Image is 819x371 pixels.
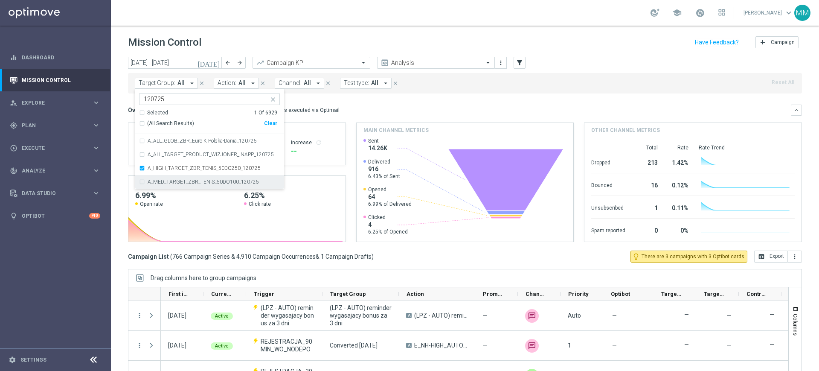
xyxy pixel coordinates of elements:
i: more_vert [497,59,504,66]
button: track_changes Analyze keyboard_arrow_right [9,167,101,174]
label: — [770,311,774,318]
h3: Campaign List [128,253,374,260]
div: A_HIGH_TARGET_ZBR_TENIS_50DO250_120725 [139,161,280,175]
span: There are 3 campaigns with 3 Optibot cards [642,253,744,260]
button: arrow_back [222,57,234,69]
div: Row Groups [151,275,256,281]
i: keyboard_arrow_right [92,144,100,152]
i: arrow_drop_down [314,79,322,87]
span: Active [215,313,229,319]
span: keyboard_arrow_down [784,8,793,18]
label: A_MED_TARGET_ZBR_TENIS_50DO100_120725 [148,179,259,184]
multiple-options-button: Export to CSV [754,253,802,260]
span: 766 Campaign Series & 4,910 Campaign Occurrences [172,253,316,260]
span: 14.26K [368,144,387,152]
button: lightbulb Optibot +10 [9,213,101,219]
i: refresh [315,139,322,146]
button: filter_alt [514,57,526,69]
span: 6.99% of Delivered [368,201,412,207]
i: lightbulb [10,212,17,220]
span: A [406,313,412,318]
i: trending_up [256,58,264,67]
h1: Mission Control [128,36,201,49]
button: close [324,79,332,88]
button: lightbulb_outline There are 3 campaigns with 3 Optibot cards [630,251,747,263]
div: Unsubscribed [591,200,625,214]
div: Press SPACE to select this row. [128,331,161,361]
span: Target Group: [139,79,175,87]
i: track_changes [10,167,17,175]
span: E_NH-HIGH_AUTO_PRODUCT_WO 90 MIN CONVERTED TODAY NONDEPO_DAILY [414,342,468,349]
span: 6.25% of Opened [368,228,408,235]
span: Delivered [368,158,400,165]
button: Test type: All arrow_drop_down [340,78,392,89]
label: — [770,341,774,348]
div: 0.11% [668,200,688,214]
span: ( [170,253,172,260]
button: Action: All arrow_drop_down [214,78,259,89]
div: Mission Control [9,77,101,84]
i: more_vert [136,342,143,349]
div: Dashboard [10,46,100,69]
div: 0% [668,223,688,237]
span: school [672,8,682,18]
a: Mission Control [22,69,100,91]
i: keyboard_arrow_right [92,189,100,197]
button: more_vert [788,251,802,263]
div: 16 [636,178,658,191]
i: arrow_drop_down [188,79,196,87]
h2: 6.25% [244,190,339,201]
button: close [269,94,276,101]
i: person_search [10,99,17,107]
button: close [392,79,399,88]
i: settings [9,356,16,364]
i: close [325,80,331,86]
h3: Overview: [128,106,155,114]
i: close [199,80,205,86]
span: & [316,253,319,260]
span: All [177,79,185,87]
div: 0.12% [668,178,688,191]
div: 08 Sep 2025, Monday [168,312,186,319]
ng-dropdown-panel: Options list [135,109,284,189]
span: — [727,342,732,349]
img: SMS RT [525,339,539,353]
div: A_MED_TARGET_ZBR_TENIS_50DO100_120725 [139,175,280,189]
span: Execute [22,146,92,151]
span: Active [215,343,229,349]
span: (LPZ - AUTO) reminder wygasajacy bonus za 3 dni [414,312,468,319]
div: Dropped [591,155,625,169]
span: Columns [792,314,799,336]
label: A_HIGH_TARGET_ZBR_TENIS_50DO250_120725 [148,166,261,171]
span: — [482,312,487,319]
input: Select date range [128,57,222,69]
span: — [612,312,617,319]
button: close [198,79,206,88]
span: Click rate [249,201,271,207]
button: arrow_forward [234,57,246,69]
div: Execute [10,144,92,152]
button: play_circle_outline Execute keyboard_arrow_right [9,145,101,152]
div: Data Studio keyboard_arrow_right [9,190,101,197]
button: close [259,79,267,88]
span: Auto [568,312,581,319]
button: keyboard_arrow_down [791,105,802,116]
span: 1 Campaign Drafts [321,253,372,260]
label: A_ALL_GLOB_ZBR_Euro K Polska-Dania_120725 [148,138,257,143]
label: A_ALL_TARGET_PRODUCT_WIZJONER_INAPP_120725 [148,152,274,157]
i: gps_fixed [10,122,17,129]
button: person_search Explore keyboard_arrow_right [9,99,101,106]
span: Drag columns here to group campaigns [151,275,256,281]
span: REJESTRACJA_90MIN_WO_NODEPO [261,338,315,353]
button: Channel: All arrow_drop_down [275,78,324,89]
img: SMS RT [525,309,539,323]
span: Explore [22,100,92,105]
div: 213 [636,155,658,169]
span: Converted Today [330,342,378,349]
h4: Other channel metrics [591,126,660,134]
i: arrow_drop_down [249,79,257,87]
div: 1 [636,200,658,214]
i: close [260,80,266,86]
